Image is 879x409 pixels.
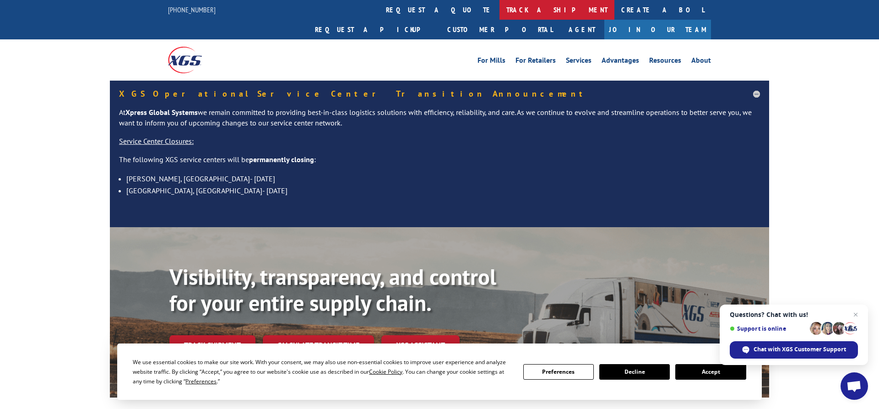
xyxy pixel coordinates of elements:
strong: permanently closing [249,155,314,164]
a: Join Our Team [604,20,711,39]
p: At we remain committed to providing best-in-class logistics solutions with efficiency, reliabilit... [119,107,760,136]
strong: Xpress Global Systems [125,108,198,117]
span: Support is online [730,325,807,332]
a: Track shipment [169,335,255,354]
a: Customer Portal [440,20,559,39]
div: Cookie Consent Prompt [117,344,762,400]
a: XGS ASSISTANT [381,335,460,355]
a: Request a pickup [308,20,440,39]
span: Preferences [185,377,217,385]
button: Accept [675,364,746,380]
li: [GEOGRAPHIC_DATA], [GEOGRAPHIC_DATA]- [DATE] [126,185,760,196]
a: Calculate transit time [263,335,374,355]
a: Services [566,57,591,67]
li: [PERSON_NAME], [GEOGRAPHIC_DATA]- [DATE] [126,173,760,185]
a: About [691,57,711,67]
span: Chat with XGS Customer Support [730,341,858,359]
span: Cookie Policy [369,368,402,376]
button: Decline [599,364,670,380]
span: Chat with XGS Customer Support [754,345,846,354]
div: We use essential cookies to make our site work. With your consent, we may also use non-essential ... [133,357,512,386]
button: Preferences [523,364,594,380]
p: The following XGS service centers will be : [119,154,760,173]
a: [PHONE_NUMBER] [168,5,216,14]
b: Visibility, transparency, and control for your entire supply chain. [169,262,496,317]
a: Resources [649,57,681,67]
a: Agent [559,20,604,39]
h5: XGS Operational Service Center Transition Announcement [119,90,760,98]
a: For Retailers [515,57,556,67]
a: Advantages [602,57,639,67]
span: Questions? Chat with us! [730,311,858,318]
a: For Mills [477,57,505,67]
u: Service Center Closures: [119,136,194,146]
a: Open chat [841,372,868,400]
